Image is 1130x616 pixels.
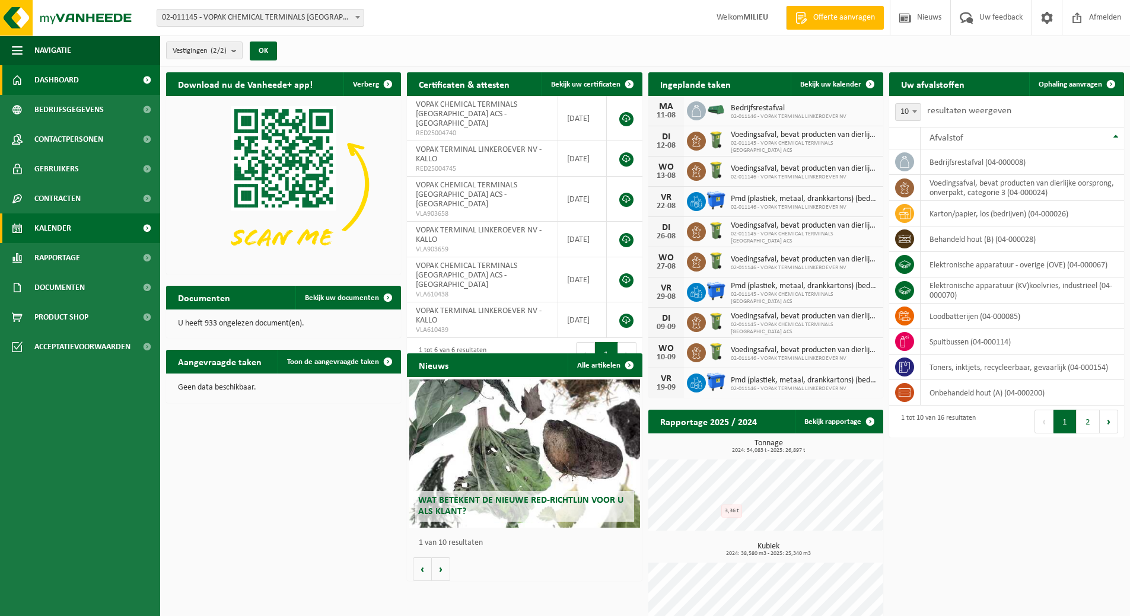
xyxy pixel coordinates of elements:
[731,174,877,181] span: 02-011146 - VOPAK TERMINAL LINKEROEVER NV
[157,9,364,27] span: 02-011145 - VOPAK CHEMICAL TERMINALS BELGIUM ACS - ANTWERPEN
[618,342,636,366] button: Next
[416,226,542,244] span: VOPAK TERMINAL LINKEROEVER NV - KALLO
[706,221,726,241] img: WB-0140-HPE-GN-50
[416,145,542,164] span: VOPAK TERMINAL LINKEROEVER NV - KALLO
[568,353,641,377] a: Alle artikelen
[921,201,1124,226] td: karton/papier, los (bedrijven) (04-000026)
[416,307,542,325] span: VOPAK TERMINAL LINKEROEVER NV - KALLO
[166,42,243,59] button: Vestigingen(2/2)
[654,283,678,293] div: VR
[34,95,104,125] span: Bedrijfsgegevens
[731,291,877,305] span: 02-011145 - VOPAK CHEMICAL TERMINALS [GEOGRAPHIC_DATA] ACS
[416,245,549,254] span: VLA903659
[416,164,549,174] span: RED25004745
[542,72,641,96] a: Bekijk uw certificaten
[654,202,678,210] div: 22-08
[654,132,678,142] div: DI
[34,332,130,362] span: Acceptatievoorwaarden
[654,384,678,392] div: 19-09
[305,294,379,302] span: Bekijk uw documenten
[654,263,678,271] div: 27-08
[343,72,400,96] button: Verberg
[250,42,277,60] button: OK
[921,175,1124,201] td: voedingsafval, bevat producten van dierlijke oorsprong, onverpakt, categorie 3 (04-000024)
[731,104,846,113] span: Bedrijfsrestafval
[595,342,618,366] button: 1
[706,130,726,150] img: WB-0140-HPE-GN-50
[413,557,432,581] button: Vorige
[731,346,877,355] span: Voedingsafval, bevat producten van dierlijke oorsprong, onverpakt, categorie 3
[211,47,227,55] count: (2/2)
[419,539,636,547] p: 1 van 10 resultaten
[416,290,549,299] span: VLA610438
[558,141,607,177] td: [DATE]
[409,379,639,528] a: Wat betekent de nieuwe RED-richtlijn voor u als klant?
[654,542,883,557] h3: Kubiek
[166,350,273,373] h2: Aangevraagde taken
[654,439,883,454] h3: Tonnage
[930,133,963,143] span: Afvalstof
[731,355,877,362] span: 02-011146 - VOPAK TERMINAL LINKEROEVER NV
[706,190,726,210] img: WB-1100-HPE-BE-01
[558,96,607,141] td: [DATE]
[791,72,882,96] a: Bekijk uw kalender
[889,72,976,95] h2: Uw afvalstoffen
[654,232,678,241] div: 26-08
[654,448,883,454] span: 2024: 54,083 t - 2025: 26,897 t
[654,293,678,301] div: 29-08
[418,496,623,516] span: Wat betekent de nieuwe RED-richtlijn voor u als klant?
[731,376,877,385] span: Pmd (plastiek, metaal, drankkartons) (bedrijven)
[731,231,877,245] span: 02-011145 - VOPAK CHEMICAL TERMINALS [GEOGRAPHIC_DATA] ACS
[34,213,71,243] span: Kalender
[558,222,607,257] td: [DATE]
[921,304,1124,329] td: loodbatterijen (04-000085)
[34,243,80,273] span: Rapportage
[731,321,877,336] span: 02-011145 - VOPAK CHEMICAL TERMINALS [GEOGRAPHIC_DATA] ACS
[731,385,877,392] span: 02-011146 - VOPAK TERMINAL LINKEROEVER NV
[416,181,517,209] span: VOPAK CHEMICAL TERMINALS [GEOGRAPHIC_DATA] ACS - [GEOGRAPHIC_DATA]
[34,36,71,65] span: Navigatie
[1034,410,1053,433] button: Previous
[34,154,79,184] span: Gebruikers
[166,286,242,309] h2: Documenten
[287,358,379,366] span: Toon de aangevraagde taken
[416,209,549,219] span: VLA903658
[706,311,726,331] img: WB-0140-HPE-GN-50
[654,162,678,172] div: WO
[648,72,743,95] h2: Ingeplande taken
[786,6,884,30] a: Offerte aanvragen
[558,257,607,302] td: [DATE]
[407,353,460,376] h2: Nieuws
[800,81,861,88] span: Bekijk uw kalender
[921,277,1124,304] td: elektronische apparatuur (KV)koelvries, industrieel (04-000070)
[921,149,1124,175] td: bedrijfsrestafval (04-000008)
[654,111,678,120] div: 11-08
[1100,410,1118,433] button: Next
[921,226,1124,252] td: behandeld hout (B) (04-000028)
[416,129,549,138] span: RED25004740
[654,253,678,263] div: WO
[731,164,877,174] span: Voedingsafval, bevat producten van dierlijke oorsprong, onverpakt, categorie 3
[921,252,1124,277] td: elektronische apparatuur - overige (OVE) (04-000067)
[407,72,521,95] h2: Certificaten & attesten
[34,65,79,95] span: Dashboard
[654,323,678,331] div: 09-09
[166,72,324,95] h2: Download nu de Vanheede+ app!
[1077,410,1100,433] button: 2
[654,551,883,557] span: 2024: 38,580 m3 - 2025: 25,340 m3
[731,221,877,231] span: Voedingsafval, bevat producten van dierlijke oorsprong, onverpakt, categorie 3
[654,314,678,323] div: DI
[921,355,1124,380] td: toners, inktjets, recycleerbaar, gevaarlijk (04-000154)
[706,372,726,392] img: WB-1100-HPE-BE-01
[558,302,607,338] td: [DATE]
[654,223,678,232] div: DI
[654,102,678,111] div: MA
[731,130,877,140] span: Voedingsafval, bevat producten van dierlijke oorsprong, onverpakt, categorie 3
[731,113,846,120] span: 02-011146 - VOPAK TERMINAL LINKEROEVER NV
[413,341,486,367] div: 1 tot 6 van 6 resultaten
[1039,81,1102,88] span: Ophaling aanvragen
[731,194,877,204] span: Pmd (plastiek, metaal, drankkartons) (bedrijven)
[654,172,678,180] div: 13-08
[731,255,877,264] span: Voedingsafval, bevat producten van dierlijke oorsprong, onverpakt, categorie 3
[654,142,678,150] div: 12-08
